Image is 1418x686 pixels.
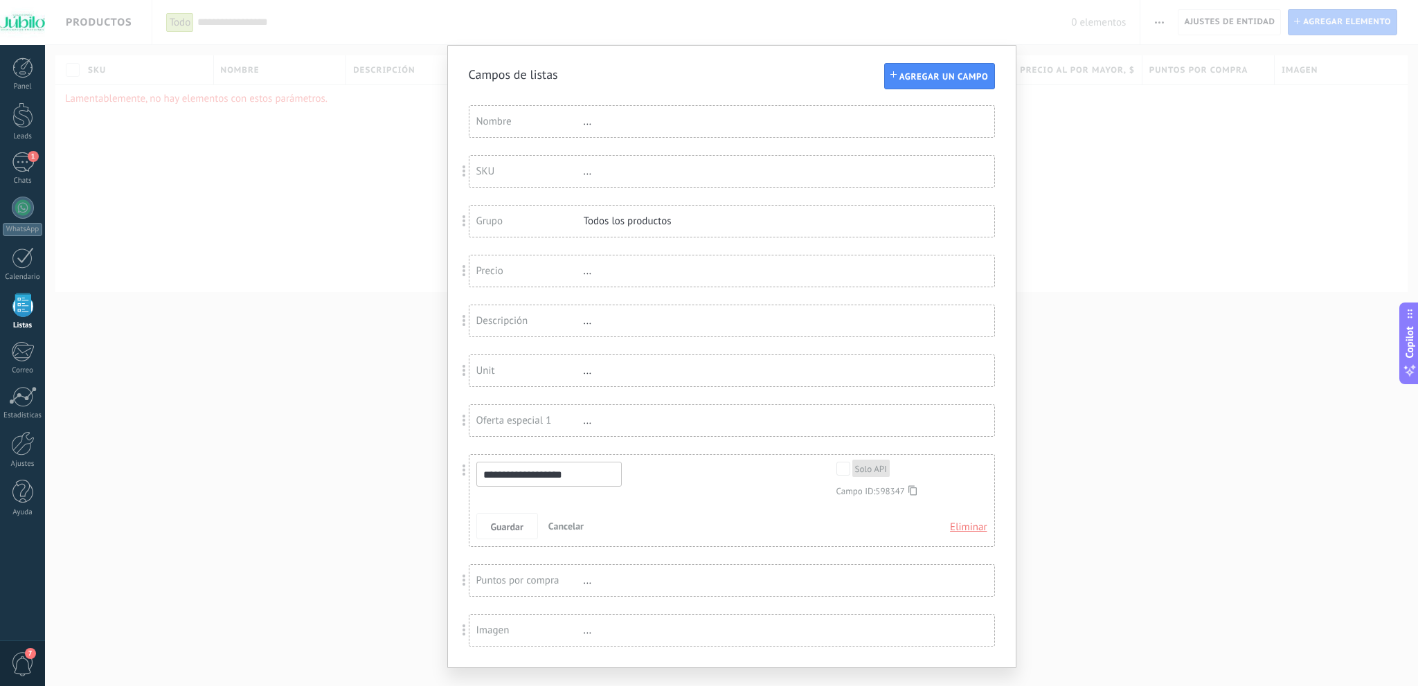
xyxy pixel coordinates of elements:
span: Eliminar [950,515,987,540]
div: SKU [476,165,584,178]
div: WhatsApp [3,223,42,236]
span: Agregar un campo [899,72,989,82]
div: Listas [3,321,43,330]
div: ... [584,414,674,427]
div: Panel [3,82,43,91]
div: Solo API [855,462,887,476]
button: Cancelar [543,513,589,539]
div: ... [584,115,674,128]
div: Leads [3,132,43,141]
div: Puntos por compra [476,574,584,587]
div: Calendario [3,273,43,282]
div: ... [584,165,674,178]
div: Estadísticas [3,411,43,420]
span: 598347 [875,485,917,497]
div: ... [584,264,674,278]
span: 1 [28,151,39,162]
div: Grupo [476,215,584,228]
div: Ayuda [3,508,43,517]
span: Cancelar [548,520,584,532]
div: Chats [3,177,43,186]
span: Guardar [491,522,523,532]
div: Imagen [476,624,584,637]
div: Campos de listas [469,66,995,82]
div: ... [584,574,674,587]
button: Agregar un campo [884,63,995,89]
div: Precio [476,264,584,278]
span: Copilot [1403,326,1417,358]
div: Correo [3,366,43,375]
div: Oferta especial 1 [476,414,584,427]
div: ... [584,364,674,377]
div: Ajustes [3,460,43,469]
div: Descripción [476,314,584,327]
div: ... [584,314,674,327]
div: Todos los productos [584,215,674,228]
div: Unit [476,364,584,377]
div: ... [584,624,674,637]
button: Guardar [476,513,538,539]
div: Nombre [476,115,584,128]
span: 7 [25,648,36,659]
div: Campo ID: [836,485,968,497]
